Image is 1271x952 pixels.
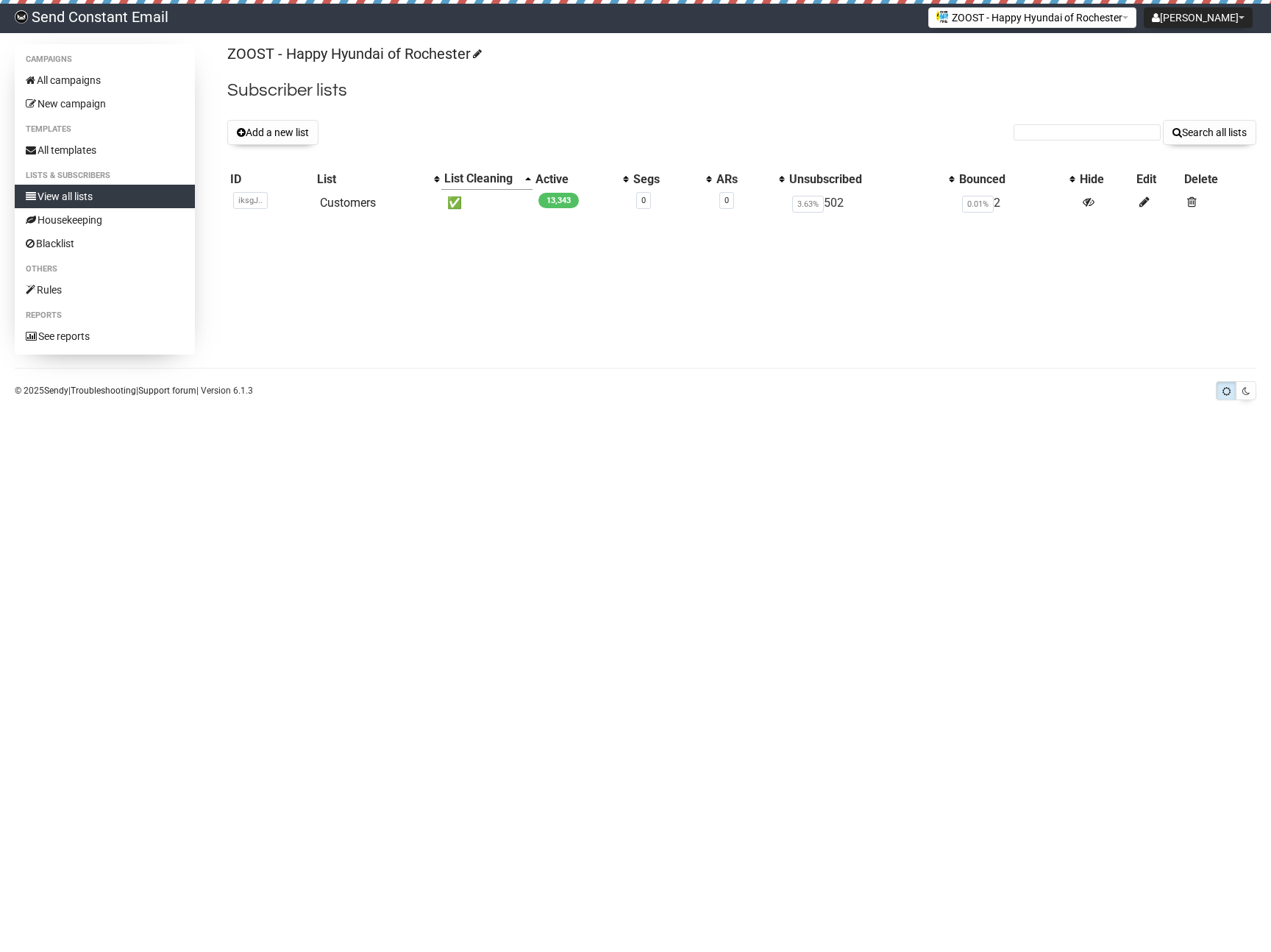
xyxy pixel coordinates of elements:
[317,172,427,187] div: List
[15,51,195,68] li: Campaigns
[956,168,1076,190] th: Bounced: No sort applied, activate to apply an ascending sort
[15,307,195,324] li: Reports
[15,260,195,278] li: Others
[962,196,994,213] span: 0.01%
[15,68,195,92] a: All campaigns
[928,7,1136,28] button: ZOOST - Happy Hyundai of Rochester
[716,172,772,187] div: ARs
[724,196,729,205] a: 0
[936,11,948,23] img: 114.jpg
[641,196,646,205] a: 0
[1136,172,1179,187] div: Edit
[227,77,1256,104] h2: Subscriber lists
[441,168,533,190] th: List Cleaning: Ascending sort applied, activate to apply a descending sort
[1163,120,1256,145] button: Search all lists
[633,172,699,187] div: Segs
[789,172,941,187] div: Unsubscribed
[535,172,616,187] div: Active
[959,172,1061,187] div: Bounced
[233,192,268,209] span: iksgJ..
[441,190,533,217] td: ✅
[230,172,311,187] div: ID
[538,193,579,208] span: 13,343
[15,167,195,185] li: Lists & subscribers
[71,386,136,396] a: Troubleshooting
[15,208,195,232] a: Housekeeping
[227,45,480,63] a: ZOOST - Happy Hyundai of Rochester
[792,196,824,213] span: 3.63%
[15,121,195,138] li: Templates
[138,386,196,396] a: Support forum
[630,168,713,190] th: Segs: No sort applied, activate to apply an ascending sort
[1133,168,1182,190] th: Edit: No sort applied, sorting is disabled
[227,120,318,145] button: Add a new list
[786,190,956,217] td: 502
[15,232,195,255] a: Blacklist
[713,168,787,190] th: ARs: No sort applied, activate to apply an ascending sort
[444,171,518,186] div: List Cleaning
[1144,7,1253,28] button: [PERSON_NAME]
[44,386,68,396] a: Sendy
[320,196,376,210] a: Customers
[15,10,28,24] img: 5a92da3e977d5749e38a0ef9416a1eaa
[956,190,1076,217] td: 2
[1080,172,1131,187] div: Hide
[1181,168,1256,190] th: Delete: No sort applied, sorting is disabled
[1184,172,1253,187] div: Delete
[15,383,253,399] p: © 2025 | | | Version 6.1.3
[314,168,441,190] th: List: No sort applied, activate to apply an ascending sort
[15,324,195,348] a: See reports
[15,138,195,162] a: All templates
[227,168,314,190] th: ID: No sort applied, sorting is disabled
[533,168,630,190] th: Active: No sort applied, activate to apply an ascending sort
[15,278,195,302] a: Rules
[1077,168,1133,190] th: Hide: No sort applied, sorting is disabled
[786,168,956,190] th: Unsubscribed: No sort applied, activate to apply an ascending sort
[15,92,195,116] a: New campaign
[15,185,195,208] a: View all lists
